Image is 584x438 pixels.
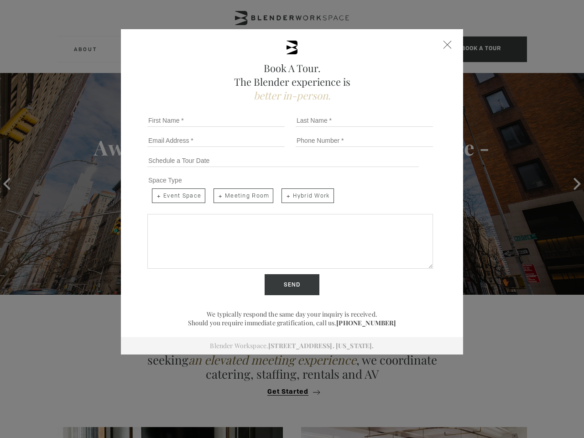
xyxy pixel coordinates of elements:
[144,318,440,327] p: Should you require immediate gratification, call us.
[268,341,374,350] a: [STREET_ADDRESS]. [US_STATE].
[144,61,440,102] h2: Book A Tour. The Blender experience is
[296,134,433,147] input: Phone Number *
[147,154,419,167] input: Schedule a Tour Date
[443,41,452,49] div: Close form
[336,318,396,327] a: [PHONE_NUMBER]
[282,188,334,203] span: Hybrid Work
[148,177,182,184] span: Space Type
[296,114,433,127] input: Last Name *
[214,188,273,203] span: Meeting Room
[265,274,319,295] input: Send
[254,89,331,102] span: better in-person.
[147,114,285,127] input: First Name *
[144,310,440,318] p: We typically respond the same day your inquiry is received.
[121,337,463,355] div: Blender Workspace.
[152,188,205,203] span: Event Space
[147,134,285,147] input: Email Address *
